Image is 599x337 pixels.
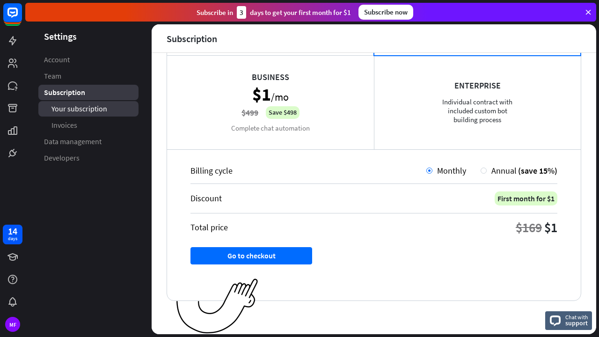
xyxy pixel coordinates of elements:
[518,165,557,176] span: (save 15%)
[25,30,152,43] header: Settings
[437,165,466,176] span: Monthly
[51,120,77,130] span: Invoices
[491,165,517,176] span: Annual
[190,247,312,264] button: Go to checkout
[8,227,17,235] div: 14
[167,33,217,44] div: Subscription
[544,219,557,236] div: $1
[190,222,228,233] div: Total price
[8,235,17,242] div: days
[51,104,107,114] span: Your subscription
[38,101,139,117] a: Your subscription
[38,117,139,133] a: Invoices
[176,278,258,334] img: ec979a0a656117aaf919.png
[38,68,139,84] a: Team
[237,6,246,19] div: 3
[44,153,80,163] span: Developers
[190,165,426,176] div: Billing cycle
[44,137,102,147] span: Data management
[516,219,542,236] div: $169
[38,134,139,149] a: Data management
[44,88,85,97] span: Subscription
[565,313,588,322] span: Chat with
[44,55,70,65] span: Account
[197,6,351,19] div: Subscribe in days to get your first month for $1
[358,5,413,20] div: Subscribe now
[565,319,588,327] span: support
[38,52,139,67] a: Account
[7,4,36,32] button: Open LiveChat chat widget
[44,71,61,81] span: Team
[5,317,20,332] div: MF
[190,193,222,204] div: Discount
[3,225,22,244] a: 14 days
[495,191,557,205] div: First month for $1
[38,150,139,166] a: Developers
